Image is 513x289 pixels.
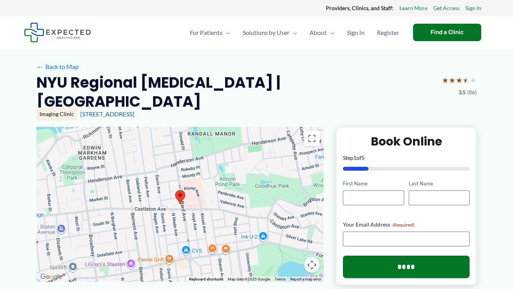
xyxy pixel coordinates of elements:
a: Terms (opens in new tab) [275,277,286,281]
a: Sign In [465,3,481,13]
a: Register [371,19,405,46]
label: First Name [343,180,404,187]
span: Solutions by User [243,19,289,46]
img: Google [38,272,64,282]
a: Report a map error [290,277,321,281]
a: [STREET_ADDRESS] [80,110,134,118]
span: 3.5 [458,87,466,97]
span: Map data ©2025 Google [228,277,270,281]
span: (Required) [392,222,415,228]
span: Menu Toggle [222,19,230,46]
span: ★ [442,73,449,87]
button: Toggle fullscreen view [304,131,320,146]
label: Your Email Address [343,221,470,228]
h2: Book Online [343,134,470,149]
span: Menu Toggle [289,19,297,46]
span: About [310,19,327,46]
a: Find a Clinic [413,24,481,41]
div: Imaging Clinic [36,107,77,121]
span: (86) [467,87,477,97]
h2: NYU Regional [MEDICAL_DATA] | [GEOGRAPHIC_DATA] [36,73,436,111]
span: ★ [449,73,456,87]
a: Get Access [433,3,460,13]
button: Map camera controls [304,257,320,273]
a: ←Back to Map [36,61,79,73]
span: For Patients [190,19,222,46]
img: Expected Healthcare Logo - side, dark font, small [24,22,91,42]
a: Sign In [341,19,371,46]
button: Keyboard shortcuts [189,277,223,282]
span: ★ [463,73,470,87]
p: Step of [343,155,470,161]
span: ★ [470,73,477,87]
nav: Primary Site Navigation [184,19,405,46]
a: For PatientsMenu Toggle [184,19,236,46]
a: Learn More [399,3,427,13]
span: Sign In [347,19,365,46]
span: Register [377,19,399,46]
a: Open this area in Google Maps (opens a new window) [38,272,64,282]
label: Last Name [409,180,470,187]
span: 5 [362,154,365,161]
a: Solutions by UserMenu Toggle [236,19,303,46]
span: ← [36,63,44,70]
strong: Providers, Clinics, and Staff: [326,5,394,11]
a: AboutMenu Toggle [303,19,341,46]
span: ★ [456,73,463,87]
span: 1 [353,154,356,161]
span: Menu Toggle [327,19,334,46]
